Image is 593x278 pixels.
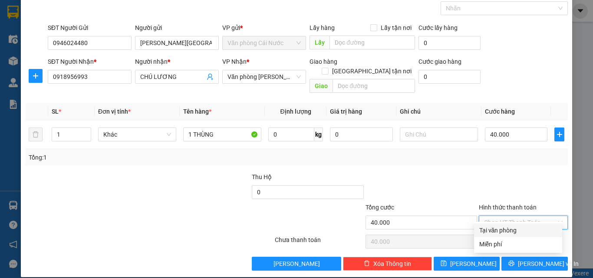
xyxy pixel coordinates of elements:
span: Khác [103,128,171,141]
button: [PERSON_NAME] [252,257,341,271]
span: Giao [310,79,333,93]
span: plus [555,131,564,138]
span: Tổng cước [366,204,394,211]
span: Lấy tận nơi [377,23,415,33]
label: Cước lấy hàng [418,24,458,31]
input: VD: Bàn, Ghế [183,128,261,141]
input: Cước lấy hàng [418,36,481,50]
span: Giá trị hàng [330,108,362,115]
span: Lấy hàng [310,24,335,31]
div: Chưa thanh toán [274,235,365,250]
div: Tổng: 1 [29,153,230,162]
b: GỬI : Văn phòng Cái Nước [4,54,145,69]
span: VP Nhận [222,58,247,65]
span: delete [364,260,370,267]
span: Định lượng [280,108,311,115]
input: Dọc đường [333,79,415,93]
div: SĐT Người Gửi [48,23,132,33]
span: SL [52,108,59,115]
span: user-add [207,73,214,80]
span: plus [29,72,42,79]
input: Cước giao hàng [418,70,481,84]
button: plus [554,128,564,141]
span: save [441,260,447,267]
input: Ghi Chú [400,128,478,141]
button: printer[PERSON_NAME] và In [501,257,568,271]
span: [GEOGRAPHIC_DATA] tận nơi [329,66,415,76]
div: SĐT Người Nhận [48,57,132,66]
span: [PERSON_NAME] [450,259,497,268]
span: Xóa Thông tin [373,259,411,268]
th: Ghi chú [396,103,481,120]
div: VP gửi [222,23,306,33]
span: kg [314,128,323,141]
button: save[PERSON_NAME] [434,257,500,271]
input: Dọc đường [329,36,415,49]
span: [PERSON_NAME] và In [518,259,579,268]
span: [PERSON_NAME] [273,259,320,268]
li: 85 [PERSON_NAME] [4,19,165,30]
button: delete [29,128,43,141]
span: Thu Hộ [252,173,272,180]
span: Văn phòng Cái Nước [227,36,301,49]
li: 02839.63.63.63 [4,30,165,41]
span: Văn phòng Hồ Chí Minh [227,70,301,83]
button: deleteXóa Thông tin [343,257,432,271]
span: printer [508,260,514,267]
span: phone [50,32,57,39]
label: Cước giao hàng [418,58,461,65]
span: environment [50,21,57,28]
div: Người nhận [135,57,219,66]
div: Người gửi [135,23,219,33]
span: Tên hàng [183,108,211,115]
span: Giao hàng [310,58,337,65]
span: Lấy [310,36,329,49]
button: plus [29,69,43,83]
div: Miễn phí [479,239,557,249]
span: Cước hàng [485,108,515,115]
b: [PERSON_NAME] [50,6,123,16]
label: Hình thức thanh toán [479,204,537,211]
span: Đơn vị tính [98,108,131,115]
input: 0 [330,128,392,141]
div: Tại văn phòng [479,226,557,235]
